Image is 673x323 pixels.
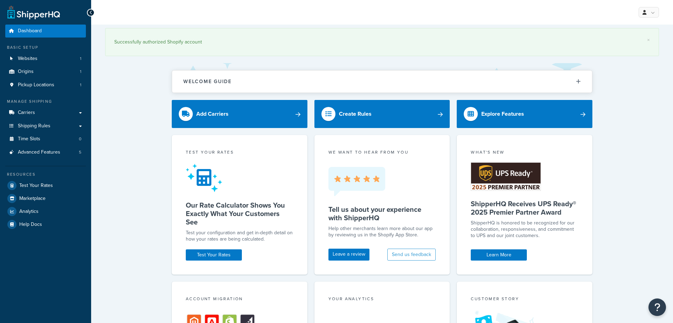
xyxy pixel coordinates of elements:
a: Shipping Rules [5,120,86,133]
div: Resources [5,171,86,177]
h5: ShipperHQ Receives UPS Ready® 2025 Premier Partner Award [471,200,578,216]
a: Explore Features [457,100,592,128]
div: Test your rates [186,149,293,157]
span: Marketplace [19,196,46,202]
span: Analytics [19,209,39,215]
p: ShipperHQ is honored to be recognized for our collaboration, responsiveness, and commitment to UP... [471,220,578,239]
a: Time Slots0 [5,133,86,146]
h2: Welcome Guide [183,79,232,84]
span: 0 [79,136,81,142]
a: × [647,37,650,43]
a: Pickup Locations1 [5,79,86,92]
div: Test your configuration and get in-depth detail on how your rates are being calculated. [186,230,293,242]
a: Dashboard [5,25,86,38]
span: 1 [80,69,81,75]
span: Carriers [18,110,35,116]
span: 5 [79,149,81,155]
a: Advanced Features5 [5,146,86,159]
div: What's New [471,149,578,157]
span: Time Slots [18,136,40,142]
span: Shipping Rules [18,123,50,129]
li: Websites [5,52,86,65]
span: Help Docs [19,222,42,228]
span: Pickup Locations [18,82,54,88]
span: 1 [80,82,81,88]
li: Advanced Features [5,146,86,159]
li: Origins [5,65,86,78]
a: Test Your Rates [5,179,86,192]
a: Learn More [471,249,527,261]
a: Carriers [5,106,86,119]
div: Manage Shipping [5,99,86,105]
a: Add Carriers [172,100,307,128]
a: Analytics [5,205,86,218]
div: Explore Features [481,109,524,119]
span: Test Your Rates [19,183,53,189]
div: Basic Setup [5,45,86,51]
p: Help other merchants learn more about our app by reviewing us in the Shopify App Store. [328,226,436,238]
div: Successfully authorized Shopify account [114,37,650,47]
span: Origins [18,69,34,75]
a: Websites1 [5,52,86,65]
span: Dashboard [18,28,42,34]
a: Help Docs [5,218,86,231]
h5: Tell us about your experience with ShipperHQ [328,205,436,222]
p: we want to hear from you [328,149,436,155]
div: Customer Story [471,296,578,304]
a: Test Your Rates [186,249,242,261]
button: Send us feedback [387,249,436,261]
span: Advanced Features [18,149,60,155]
h5: Our Rate Calculator Shows You Exactly What Your Customers See [186,201,293,226]
span: Websites [18,56,38,62]
div: Account Migration [186,296,293,304]
button: Welcome Guide [172,70,592,93]
div: Create Rules [339,109,372,119]
a: Marketplace [5,192,86,205]
a: Leave a review [328,249,369,261]
li: Time Slots [5,133,86,146]
div: Add Carriers [196,109,229,119]
a: Origins1 [5,65,86,78]
button: Open Resource Center [648,298,666,316]
li: Pickup Locations [5,79,86,92]
span: 1 [80,56,81,62]
a: Create Rules [314,100,450,128]
div: Your Analytics [328,296,436,304]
